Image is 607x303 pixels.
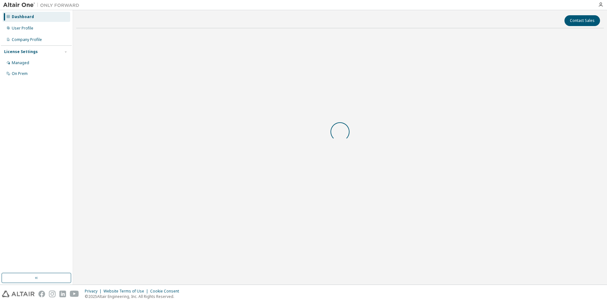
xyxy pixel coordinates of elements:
div: Website Terms of Use [103,289,150,294]
img: facebook.svg [38,291,45,297]
div: License Settings [4,49,38,54]
div: On Prem [12,71,28,76]
img: linkedin.svg [59,291,66,297]
p: © 2025 Altair Engineering, Inc. All Rights Reserved. [85,294,183,299]
img: youtube.svg [70,291,79,297]
div: Managed [12,60,29,65]
div: Dashboard [12,14,34,19]
div: Cookie Consent [150,289,183,294]
img: Altair One [3,2,83,8]
img: instagram.svg [49,291,56,297]
div: Company Profile [12,37,42,42]
div: Privacy [85,289,103,294]
div: User Profile [12,26,33,31]
img: altair_logo.svg [2,291,35,297]
button: Contact Sales [564,15,600,26]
